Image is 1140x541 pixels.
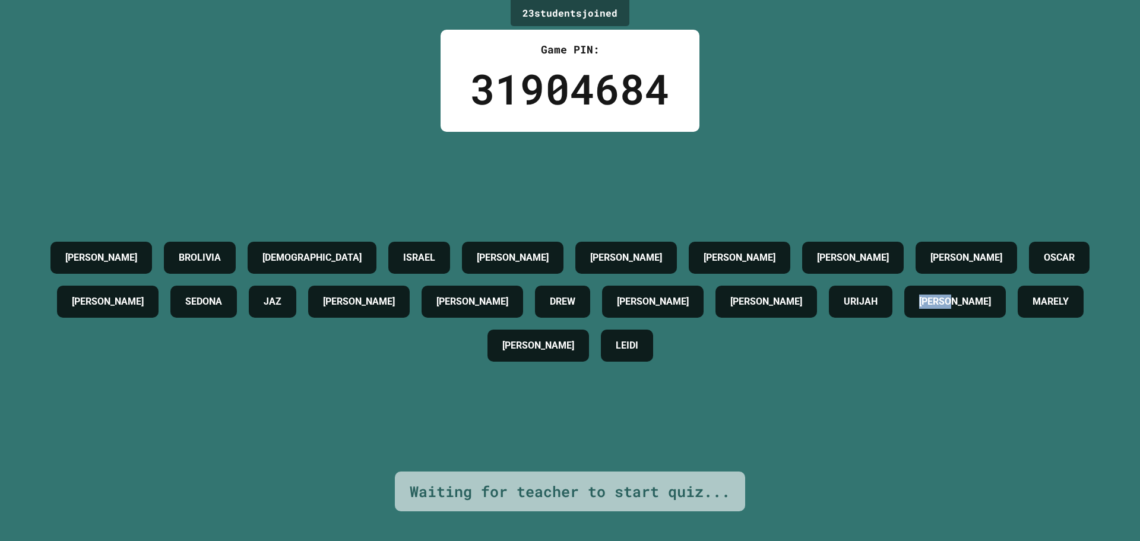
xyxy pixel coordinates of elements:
[1044,251,1075,265] h4: OSCAR
[919,295,991,309] h4: [PERSON_NAME]
[817,251,889,265] h4: [PERSON_NAME]
[410,480,730,503] div: Waiting for teacher to start quiz...
[477,251,549,265] h4: [PERSON_NAME]
[617,295,689,309] h4: [PERSON_NAME]
[436,295,508,309] h4: [PERSON_NAME]
[616,338,638,353] h4: LEIDI
[704,251,775,265] h4: [PERSON_NAME]
[403,251,435,265] h4: ISRAEL
[502,338,574,353] h4: [PERSON_NAME]
[590,251,662,265] h4: [PERSON_NAME]
[470,58,670,120] div: 31904684
[323,295,395,309] h4: [PERSON_NAME]
[185,295,222,309] h4: SEDONA
[470,42,670,58] div: Game PIN:
[730,295,802,309] h4: [PERSON_NAME]
[65,251,137,265] h4: [PERSON_NAME]
[930,251,1002,265] h4: [PERSON_NAME]
[179,251,221,265] h4: BROLIVIA
[262,251,362,265] h4: [DEMOGRAPHIC_DATA]
[72,295,144,309] h4: [PERSON_NAME]
[1033,295,1069,309] h4: MARELY
[550,295,575,309] h4: DREW
[844,295,878,309] h4: URIJAH
[264,295,281,309] h4: JAZ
